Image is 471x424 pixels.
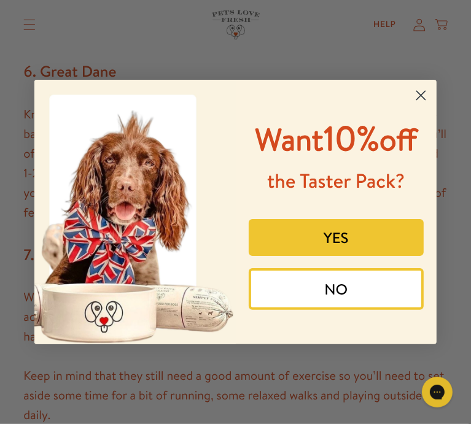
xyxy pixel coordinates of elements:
[34,80,236,344] img: 8afefe80-1ef6-417a-b86b-9520c2248d41.jpeg
[255,114,418,161] span: 10%
[410,85,432,106] button: Close dialog
[380,118,418,161] span: off
[249,219,424,256] button: YES
[416,372,459,412] iframe: Gorgias live chat messenger
[267,168,405,195] span: the Taster Pack?
[249,268,424,310] button: NO
[255,118,324,161] span: Want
